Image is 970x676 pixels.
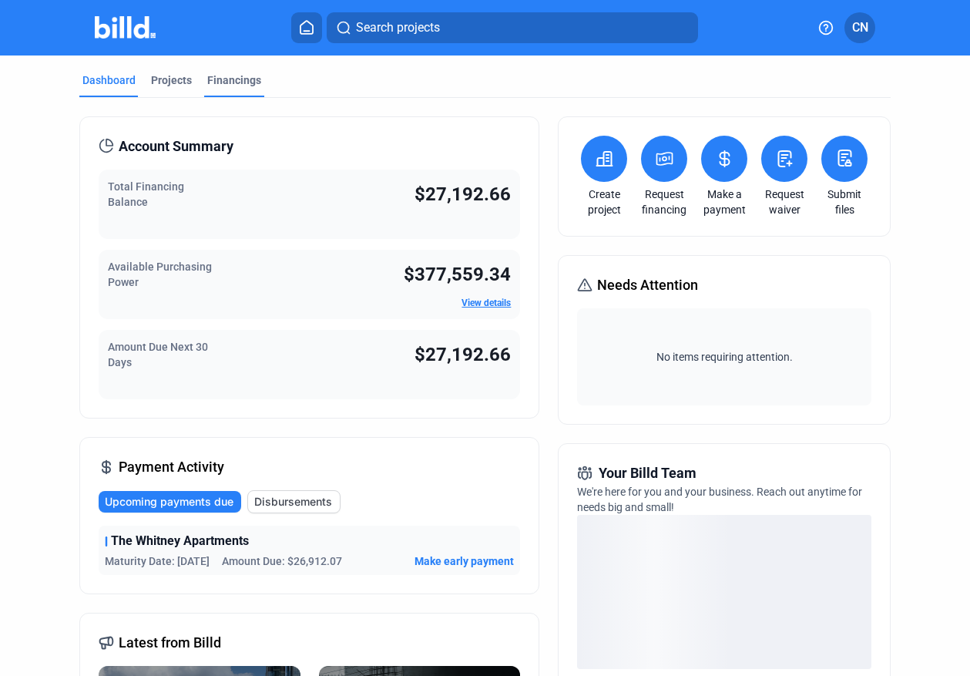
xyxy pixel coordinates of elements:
button: Disbursements [247,490,341,513]
button: Search projects [327,12,698,43]
span: Needs Attention [597,274,698,296]
span: Payment Activity [119,456,224,478]
img: Billd Company Logo [95,16,156,39]
span: Disbursements [254,494,332,510]
span: Available Purchasing Power [108,261,212,288]
a: Make a payment [697,187,751,217]
span: Total Financing Balance [108,180,184,208]
span: No items requiring attention. [583,349,865,365]
span: $377,559.34 [404,264,511,285]
span: Account Summary [119,136,233,157]
span: $27,192.66 [415,344,511,365]
span: Your Billd Team [599,462,696,484]
span: We're here for you and your business. Reach out anytime for needs big and small! [577,486,862,513]
span: Latest from Billd [119,632,221,654]
span: Maturity Date: [DATE] [105,553,210,569]
span: The Whitney Apartments [111,532,249,550]
div: Projects [151,72,192,88]
button: Make early payment [415,553,514,569]
span: Search projects [356,18,440,37]
span: $27,192.66 [415,183,511,205]
a: Submit files [817,187,871,217]
span: Upcoming payments due [105,494,233,510]
a: Request financing [637,187,691,217]
div: Financings [207,72,261,88]
span: Amount Due Next 30 Days [108,341,208,368]
button: CN [844,12,875,43]
div: loading [577,515,871,669]
button: Upcoming payments due [99,491,241,513]
span: CN [852,18,868,37]
a: Create project [577,187,631,217]
a: Request waiver [757,187,811,217]
span: Amount Due: $26,912.07 [222,553,342,569]
div: Dashboard [82,72,136,88]
a: View details [462,298,511,308]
